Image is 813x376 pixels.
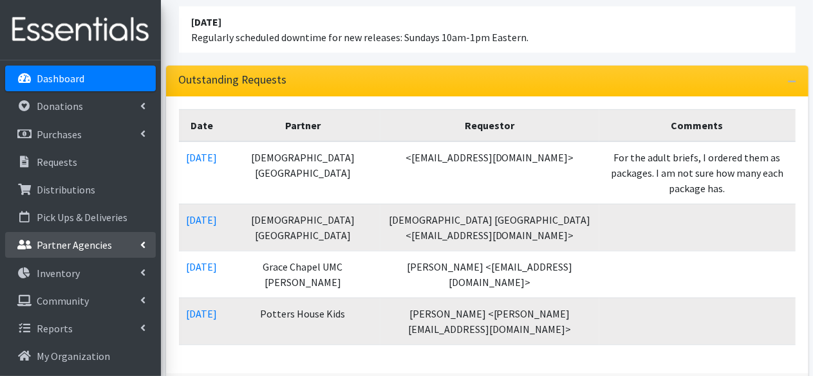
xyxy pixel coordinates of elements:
p: My Organization [37,350,110,363]
a: Donations [5,93,156,119]
p: Donations [37,100,83,112]
th: Requestor [380,109,599,141]
li: Regularly scheduled downtime for new releases: Sundays 10am-1pm Eastern. [179,6,796,53]
h3: Outstanding Requests [179,73,287,87]
a: Requests [5,149,156,175]
p: Dashboard [37,72,84,85]
td: [DEMOGRAPHIC_DATA] [GEOGRAPHIC_DATA] <[EMAIL_ADDRESS][DOMAIN_NAME]> [380,204,599,251]
a: [DATE] [187,213,218,226]
p: Purchases [37,128,82,141]
a: Pick Ups & Deliveries [5,204,156,230]
th: Partner [225,109,380,141]
p: Inventory [37,267,80,280]
th: Comments [599,109,796,141]
p: Distributions [37,183,95,196]
td: [DEMOGRAPHIC_DATA] [GEOGRAPHIC_DATA] [225,204,380,251]
p: Reports [37,322,73,335]
td: <[EMAIL_ADDRESS][DOMAIN_NAME]> [380,141,599,204]
a: [DATE] [187,307,218,320]
th: Date [179,109,225,141]
td: [DEMOGRAPHIC_DATA][GEOGRAPHIC_DATA] [225,141,380,204]
a: Distributions [5,177,156,202]
td: Grace Chapel UMC [PERSON_NAME] [225,251,380,298]
a: Dashboard [5,66,156,91]
td: For the adult briefs, I ordered them as packages. I am not sure how many each package has. [599,141,796,204]
td: [PERSON_NAME] <[EMAIL_ADDRESS][DOMAIN_NAME]> [380,251,599,298]
a: [DATE] [187,260,218,273]
a: Partner Agencies [5,232,156,258]
a: Reports [5,316,156,341]
p: Pick Ups & Deliveries [37,211,127,224]
a: Purchases [5,121,156,147]
a: Inventory [5,260,156,286]
a: Community [5,288,156,314]
p: Community [37,294,89,307]
a: [DATE] [187,151,218,164]
p: Requests [37,156,77,168]
strong: [DATE] [192,15,222,28]
td: Potters House Kids [225,298,380,345]
a: My Organization [5,343,156,369]
img: HumanEssentials [5,8,156,51]
td: [PERSON_NAME] <[PERSON_NAME][EMAIL_ADDRESS][DOMAIN_NAME]> [380,298,599,345]
p: Partner Agencies [37,238,112,251]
